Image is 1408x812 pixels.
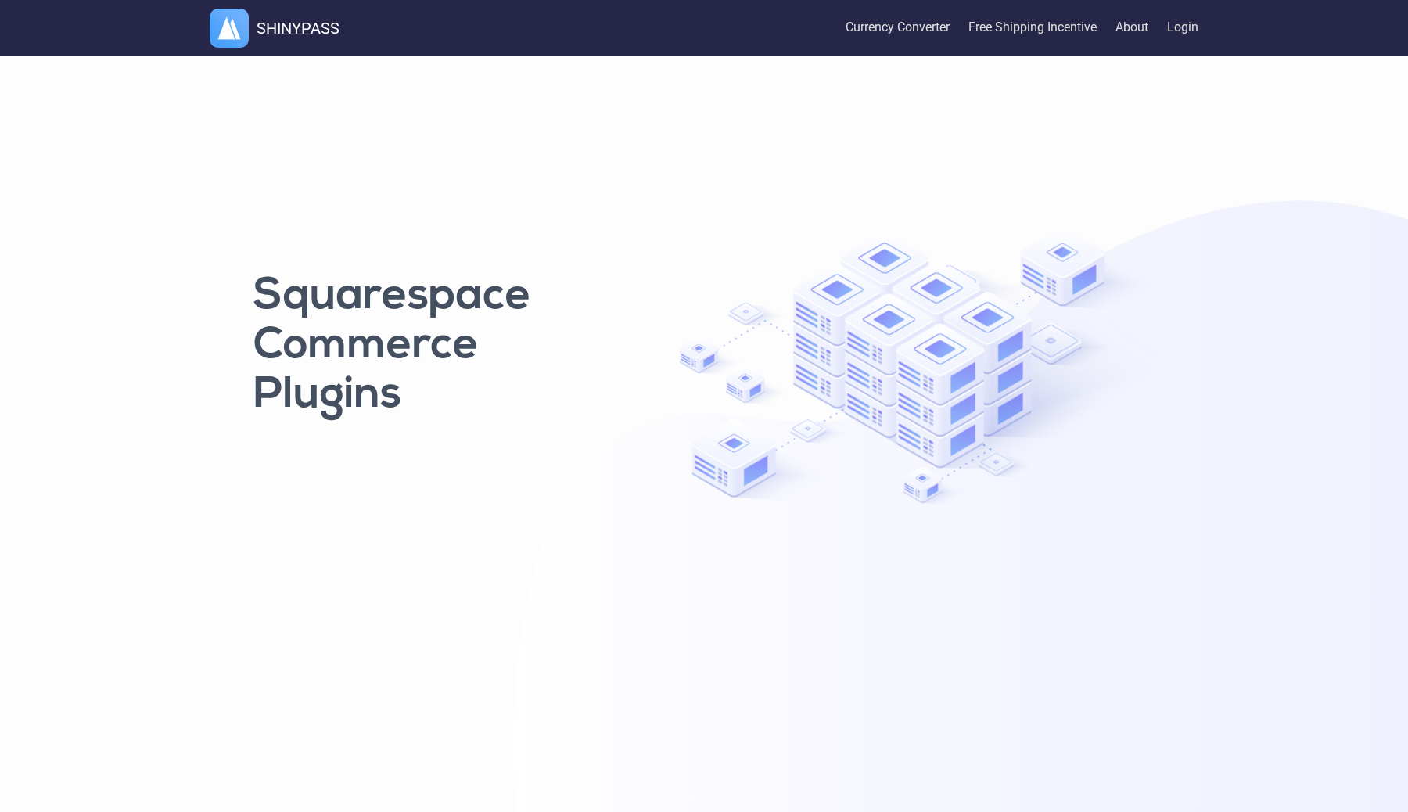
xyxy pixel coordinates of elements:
[846,2,950,54] a: Currency Converter
[210,9,249,48] img: logo.webp
[1167,2,1198,54] a: Login
[1115,2,1148,54] a: About
[257,16,339,40] h1: SHINYPASS
[253,273,618,421] h1: Squarespace Commerce Plugins
[968,2,1097,54] a: Free Shipping Incentive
